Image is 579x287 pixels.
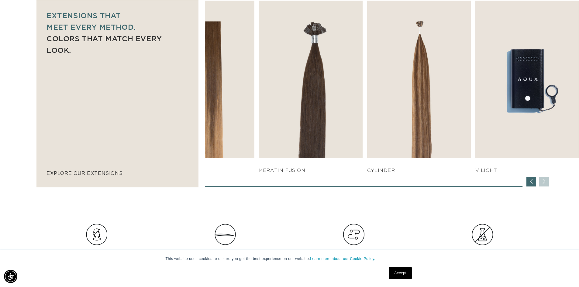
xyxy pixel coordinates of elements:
div: Accessibility Menu [4,270,17,283]
div: 6 / 7 [367,1,471,174]
a: Accept [389,267,412,279]
h4: Cylinder [367,167,471,174]
p: Extensions that [47,10,188,21]
img: Hair_Icon_e13bf847-e4cc-4568-9d64-78eb6e132bb2.png [343,224,364,245]
p: Colors that match every look. [47,33,188,56]
p: explore our extensions [47,169,188,178]
h4: KERATIN FUSION [259,167,363,174]
a: Learn more about our Cookie Policy. [310,257,375,261]
div: 5 / 7 [259,1,363,174]
div: Previous slide [526,177,536,186]
div: 7 / 7 [475,1,579,174]
iframe: Chat Widget [549,258,579,287]
img: Hair_Icon_a70f8c6f-f1c4-41e1-8dbd-f323a2e654e6.png [86,224,107,245]
img: Group.png [472,224,493,245]
p: This website uses cookies to ensure you get the best experience on our website. [166,256,414,261]
h4: V Light [475,167,579,174]
img: Clip_path_group_11631e23-4577-42dd-b462-36179a27abaf.png [215,224,236,245]
p: meet every method. [47,21,188,33]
